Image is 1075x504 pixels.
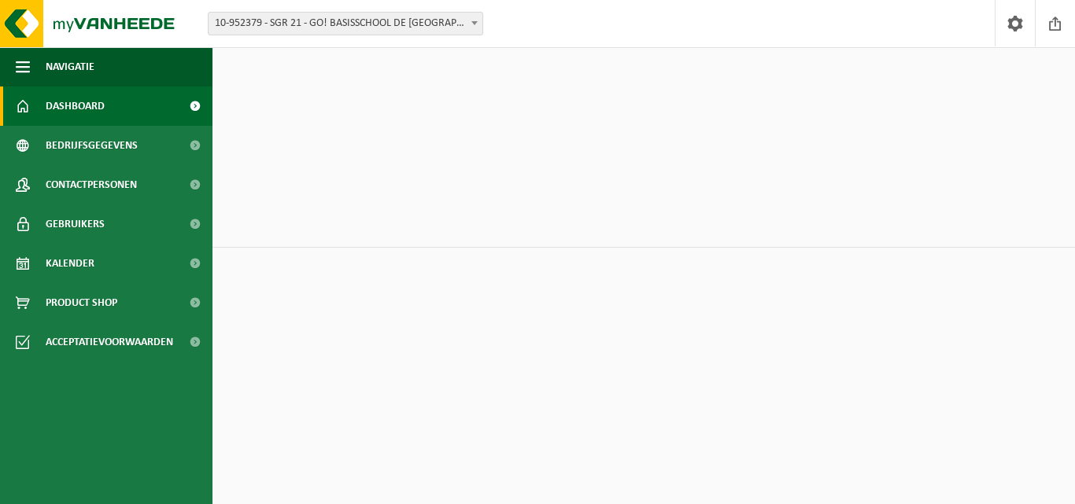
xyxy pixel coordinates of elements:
span: Kalender [46,244,94,283]
span: 10-952379 - SGR 21 - GO! BASISSCHOOL DE WERELDBRUG - OUDENAARDE [209,13,482,35]
span: Navigatie [46,47,94,86]
span: Contactpersonen [46,165,137,204]
span: Gebruikers [46,204,105,244]
span: 10-952379 - SGR 21 - GO! BASISSCHOOL DE WERELDBRUG - OUDENAARDE [208,12,483,35]
span: Dashboard [46,86,105,126]
span: Bedrijfsgegevens [46,126,138,165]
span: Product Shop [46,283,117,322]
span: Acceptatievoorwaarden [46,322,173,362]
